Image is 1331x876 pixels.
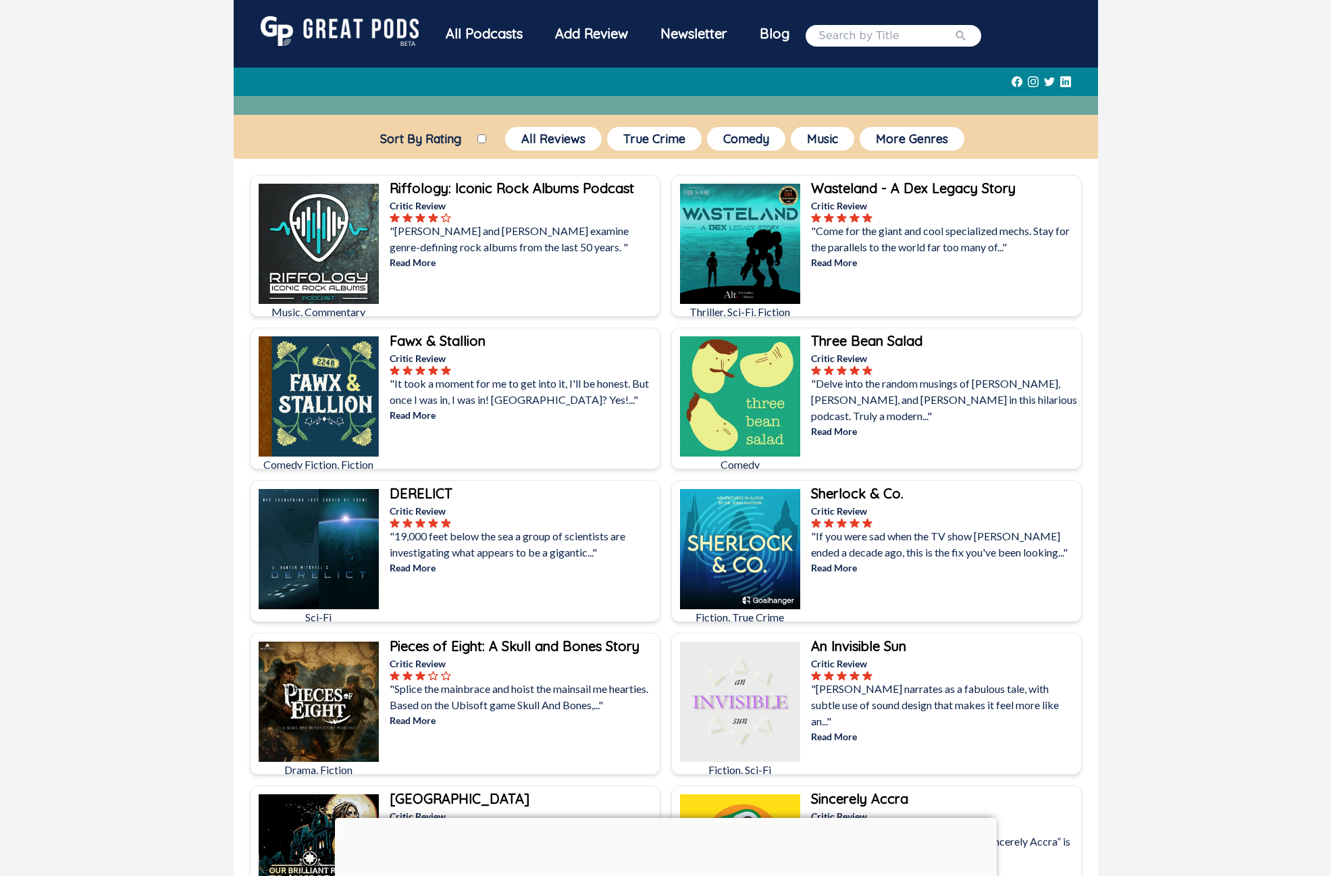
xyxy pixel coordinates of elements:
[811,561,1078,575] p: Read More
[607,127,702,151] button: True Crime
[811,424,1078,438] p: Read More
[680,489,800,609] img: Sherlock & Co.
[259,184,379,304] img: Riffology: Iconic Rock Albums Podcast
[811,638,906,654] b: An Invisible Sun
[261,16,419,46] img: GreatPods
[390,504,657,518] p: Critic Review
[680,642,800,762] img: An Invisible Sun
[811,790,908,807] b: Sincerely Accra
[539,16,644,51] a: Add Review
[811,504,1078,518] p: Critic Review
[671,175,1082,317] a: Wasteland - A Dex Legacy StoryThriller, Sci-Fi, FictionWasteland - A Dex Legacy StoryCritic Revie...
[743,16,806,51] a: Blog
[811,255,1078,269] p: Read More
[502,124,604,153] a: All Reviews
[811,485,904,502] b: Sherlock & Co.
[671,480,1082,622] a: Sherlock & Co.Fiction, True CrimeSherlock & Co.Critic Review"If you were sad when the TV show [PE...
[259,609,379,625] p: Sci-Fi
[680,762,800,778] p: Fiction, Sci-Fi
[250,175,660,317] a: Riffology: Iconic Rock Albums PodcastMusic, CommentaryRiffology: Iconic Rock Albums PodcastCritic...
[791,127,854,151] button: Music
[390,351,657,365] p: Critic Review
[707,127,785,151] button: Comedy
[259,762,379,778] p: Drama, Fiction
[811,223,1078,255] p: "Come for the giant and cool specialized mechs. Stay for the parallels to the world far too many ...
[680,336,800,457] img: Three Bean Salad
[390,332,486,349] b: Fawx & Stallion
[811,729,1078,744] p: Read More
[680,304,800,320] p: Thriller, Sci-Fi, Fiction
[390,656,657,671] p: Critic Review
[390,376,657,408] p: "It took a moment for me to get into it, I'll be honest. But once I was in, I was in! [GEOGRAPHIC...
[860,127,964,151] button: More Genres
[390,485,452,502] b: DERELICT
[259,336,379,457] img: Fawx & Stallion
[644,16,743,51] div: Newsletter
[704,124,788,153] a: Comedy
[811,199,1078,213] p: Critic Review
[811,351,1078,365] p: Critic Review
[811,332,922,349] b: Three Bean Salad
[250,480,660,622] a: DERELICTSci-FiDERELICTCritic Review"19,000 feet below the sea a group of scientists are investiga...
[811,180,1016,197] b: Wasteland - A Dex Legacy Story
[390,638,640,654] b: Pieces of Eight: A Skull and Bones Story
[250,328,660,469] a: Fawx & StallionComedy Fiction, FictionFawx & StallionCritic Review"It took a moment for me to get...
[390,180,634,197] b: Riffology: Iconic Rock Albums Podcast
[259,304,379,320] p: Music, Commentary
[390,561,657,575] p: Read More
[680,609,800,625] p: Fiction, True Crime
[390,528,657,561] p: "19,000 feet below the sea a group of scientists are investigating what appears to be a gigantic..."
[811,528,1078,561] p: "If you were sad when the TV show [PERSON_NAME] ended a decade ago, this is the fix you've been l...
[429,16,539,51] div: All Podcasts
[811,376,1078,424] p: "Delve into the random musings of [PERSON_NAME], [PERSON_NAME], and [PERSON_NAME] in this hilario...
[505,127,602,151] button: All Reviews
[259,642,379,762] img: Pieces of Eight: A Skull and Bones Story
[429,16,539,55] a: All Podcasts
[390,223,657,255] p: "[PERSON_NAME] and [PERSON_NAME] examine genre-defining rock albums from the last 50 years. "
[250,633,660,775] a: Pieces of Eight: A Skull and Bones StoryDrama, FictionPieces of Eight: A Skull and Bones StoryCri...
[811,809,1078,823] p: Critic Review
[680,184,800,304] img: Wasteland - A Dex Legacy Story
[390,809,657,823] p: Critic Review
[811,656,1078,671] p: Critic Review
[644,16,743,55] a: Newsletter
[671,328,1082,469] a: Three Bean SaladComedyThree Bean SaladCritic Review"Delve into the random musings of [PERSON_NAME...
[788,124,857,153] a: Music
[680,457,800,473] p: Comedy
[811,681,1078,729] p: "[PERSON_NAME] narrates as a fabulous tale, with subtle use of sound design that makes it feel mo...
[671,633,1082,775] a: An Invisible SunFiction, Sci-FiAn Invisible SunCritic Review"[PERSON_NAME] narrates as a fabulous...
[259,489,379,609] img: DERELICT
[390,199,657,213] p: Critic Review
[390,255,657,269] p: Read More
[390,408,657,422] p: Read More
[604,124,704,153] a: True Crime
[390,681,657,713] p: "Splice the mainbrace and hoist the mainsail me hearties. Based on the Ubisoft game Skull And Bon...
[259,457,379,473] p: Comedy Fiction, Fiction
[819,28,954,44] input: Search by Title
[364,131,477,147] label: Sort By Rating
[390,713,657,727] p: Read More
[390,790,529,807] b: [GEOGRAPHIC_DATA]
